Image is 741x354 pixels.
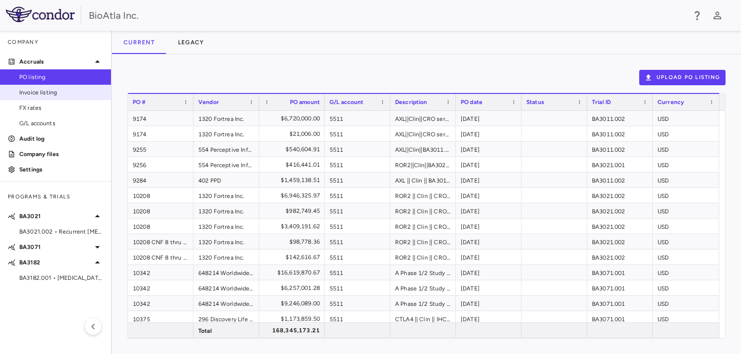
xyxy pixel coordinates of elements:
[653,188,719,203] div: USD
[268,296,320,311] div: $9,246,089.00
[587,219,653,234] div: BA3021.002
[653,311,719,326] div: USD
[193,219,259,234] div: 1320 Fortrea Inc.
[325,311,390,326] div: 5511
[587,280,653,295] div: BA3071.001
[587,249,653,264] div: BA3021.002
[456,126,521,141] div: [DATE]
[456,172,521,187] div: [DATE]
[587,203,653,218] div: BA3021.002
[587,126,653,141] div: BA3011.002
[19,243,92,251] p: BA3071
[456,265,521,280] div: [DATE]
[268,188,320,203] div: $6,946,325.97
[390,157,456,172] div: ROR2||Clin||BA3021.001 imaging
[19,73,103,81] span: PO listing
[193,203,259,218] div: 1320 Fortrea Inc.
[193,172,259,187] div: 402 PPD
[653,203,719,218] div: USD
[193,234,259,249] div: 1320 Fortrea Inc.
[456,142,521,157] div: [DATE]
[456,188,521,203] div: [DATE]
[19,134,103,143] p: Audit log
[526,99,544,105] span: Status
[325,219,390,234] div: 5511
[587,142,653,157] div: BA3011.002
[193,249,259,264] div: 1320 Fortrea Inc.
[268,203,320,219] div: $982,749.45
[653,126,719,141] div: USD
[268,311,320,327] div: $1,173,859.50
[390,234,456,249] div: ROR2 || Clin || CRO services BA3021.002 P2 study head & [MEDICAL_DATA]
[193,311,259,326] div: 296 Discovery Life Sciences
[456,296,521,311] div: [DATE]
[19,274,103,282] span: BA3182.001 • [MEDICAL_DATA]
[325,265,390,280] div: 5511
[6,7,75,22] img: logo-full-SnFGN8VE.png
[268,142,320,157] div: $540,604.91
[456,311,521,326] div: [DATE]
[390,265,456,280] div: A Phase 1/2 Study of BA3071 in Combination with [MEDICAL_DATA] in Patients with Advanced Solid [M...
[390,188,456,203] div: ROR2 || Clin || CRO services BA3021.002 P2 study head & [MEDICAL_DATA]
[19,119,103,128] span: G/L accounts
[19,150,103,158] p: Company files
[325,280,390,295] div: 5511
[128,111,193,126] div: 9174
[653,249,719,264] div: USD
[587,188,653,203] div: BA3021.002
[653,296,719,311] div: USD
[19,258,92,267] p: BA3182
[128,157,193,172] div: 9256
[653,265,719,280] div: USD
[193,111,259,126] div: 1320 Fortrea Inc.
[461,99,482,105] span: PO date
[268,219,320,234] div: $3,409,191.62
[395,99,427,105] span: Description
[128,188,193,203] div: 10208
[128,234,193,249] div: 10208 CNF 8 thru 15
[390,203,456,218] div: ROR2 || Clin || CRO services BA3021.002 P2 study head & [MEDICAL_DATA]
[133,99,146,105] span: PO #
[639,70,726,85] button: Upload PO Listing
[587,296,653,311] div: BA3071.001
[290,99,320,105] span: PO amount
[268,126,320,142] div: $21,006.00
[193,323,259,338] div: Total
[456,203,521,218] div: [DATE]
[653,142,719,157] div: USD
[128,126,193,141] div: 9174
[128,219,193,234] div: 10208
[193,126,259,141] div: 1320 Fortrea Inc.
[325,172,390,187] div: 5511
[587,157,653,172] div: BA3021.001
[198,99,219,105] span: Vendor
[128,142,193,157] div: 9255
[19,57,92,66] p: Accruals
[658,99,684,105] span: Currency
[268,111,320,126] div: $6,720,000.00
[456,157,521,172] div: [DATE]
[653,172,719,187] div: USD
[456,249,521,264] div: [DATE]
[325,188,390,203] div: 5511
[390,280,456,295] div: A Phase 1/2 Study of BA3071 in Combination with [MEDICAL_DATA] in Patients with Advanced Solid [M...
[653,157,719,172] div: USD
[268,249,320,265] div: $142,616.67
[653,280,719,295] div: USD
[193,296,259,311] div: 648214 Worldwide Clinical Trials Holdings, Inc.
[128,172,193,187] div: 9284
[128,203,193,218] div: 10208
[390,219,456,234] div: ROR2 || Clin || CRO services BA3021.002 P2 study head & [MEDICAL_DATA]
[19,212,92,221] p: BA3021
[390,296,456,311] div: A Phase 1/2 Study of BA3071 in Combination with [MEDICAL_DATA] in Patients with Advanced Solid [M...
[329,99,364,105] span: G/L account
[587,111,653,126] div: BA3011.002
[128,311,193,326] div: 10375
[456,219,521,234] div: [DATE]
[193,142,259,157] div: 554 Perceptive Informatics LLC
[653,234,719,249] div: USD
[268,172,320,188] div: $1,459,138.51
[325,203,390,218] div: 5511
[325,142,390,157] div: 5511
[592,99,611,105] span: Trial ID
